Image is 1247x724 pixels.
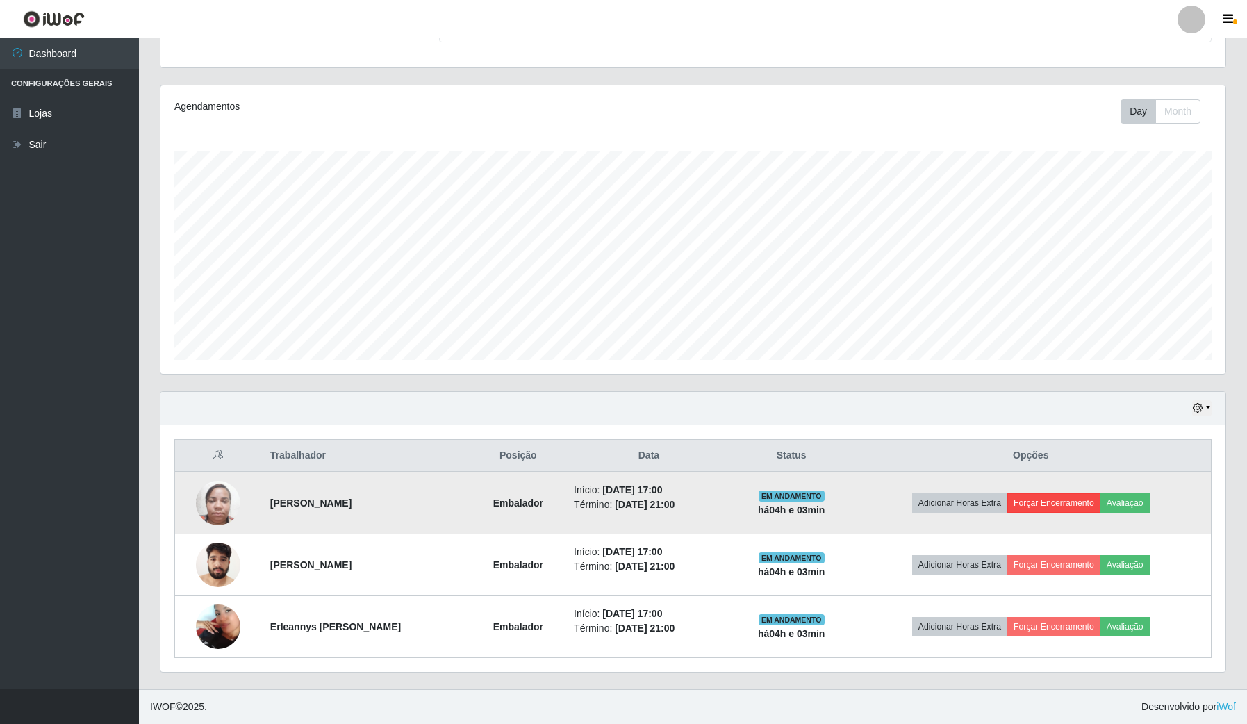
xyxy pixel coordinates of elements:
li: Término: [574,559,724,574]
span: EM ANDAMENTO [759,491,825,502]
div: Agendamentos [174,99,595,114]
span: © 2025 . [150,700,207,714]
button: Day [1121,99,1156,124]
div: First group [1121,99,1200,124]
th: Status [732,440,851,472]
strong: há 04 h e 03 min [758,628,825,639]
time: [DATE] 21:00 [615,623,675,634]
div: Toolbar with button groups [1121,99,1212,124]
strong: Erleannys [PERSON_NAME] [270,621,401,632]
button: Adicionar Horas Extra [912,493,1007,513]
button: Adicionar Horas Extra [912,555,1007,575]
th: Trabalhador [262,440,471,472]
strong: [PERSON_NAME] [270,559,352,570]
strong: Embalador [493,497,543,509]
span: EM ANDAMENTO [759,552,825,563]
img: 1753109015697.jpeg [196,535,240,594]
span: Desenvolvido por [1141,700,1236,714]
button: Forçar Encerramento [1007,617,1100,636]
li: Término: [574,497,724,512]
li: Início: [574,607,724,621]
button: Avaliação [1100,617,1150,636]
button: Forçar Encerramento [1007,555,1100,575]
strong: Embalador [493,621,543,632]
img: CoreUI Logo [23,10,85,28]
time: [DATE] 21:00 [615,561,675,572]
time: [DATE] 21:00 [615,499,675,510]
span: IWOF [150,701,176,712]
strong: há 04 h e 03 min [758,566,825,577]
strong: Embalador [493,559,543,570]
button: Avaliação [1100,493,1150,513]
button: Month [1155,99,1200,124]
li: Término: [574,621,724,636]
button: Forçar Encerramento [1007,493,1100,513]
span: EM ANDAMENTO [759,614,825,625]
a: iWof [1216,701,1236,712]
button: Adicionar Horas Extra [912,617,1007,636]
strong: [PERSON_NAME] [270,497,352,509]
time: [DATE] 17:00 [602,608,662,619]
strong: há 04 h e 03 min [758,504,825,516]
th: Opções [851,440,1212,472]
time: [DATE] 17:00 [602,546,662,557]
th: Posição [471,440,566,472]
li: Início: [574,545,724,559]
img: 1756420218051.jpeg [196,587,240,666]
img: 1678404349838.jpeg [196,473,240,532]
li: Início: [574,483,724,497]
time: [DATE] 17:00 [602,484,662,495]
button: Avaliação [1100,555,1150,575]
th: Data [565,440,732,472]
